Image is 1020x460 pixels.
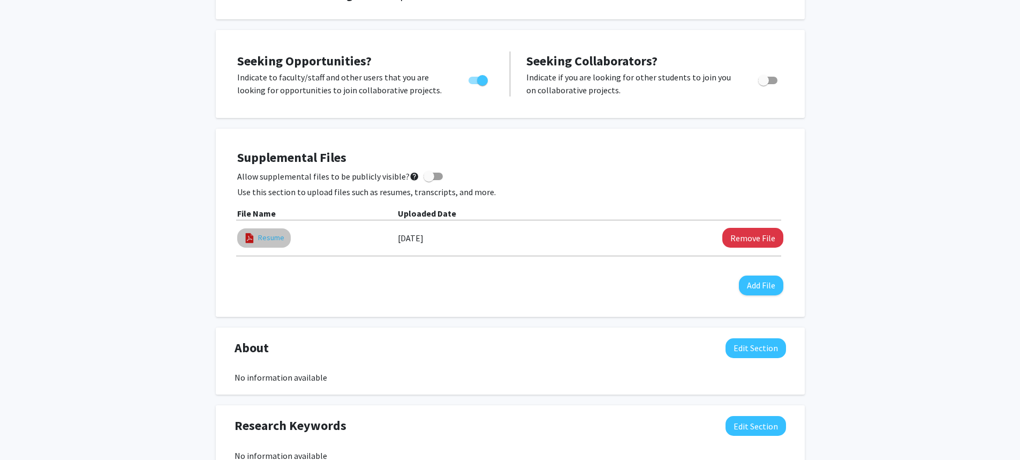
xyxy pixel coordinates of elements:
[726,416,786,436] button: Edit Research Keywords
[722,228,783,248] button: Remove Resume File
[526,71,738,97] p: Indicate if you are looking for other students to join you on collaborative projects.
[237,71,448,97] p: Indicate to faculty/staff and other users that you are looking for opportunities to join collabor...
[244,232,255,244] img: pdf_icon.png
[237,208,276,219] b: File Name
[237,170,419,183] span: Allow supplemental files to be publicly visible?
[398,229,424,247] label: [DATE]
[739,276,783,295] button: Add File
[235,338,269,358] span: About
[237,186,783,198] p: Use this section to upload files such as resumes, transcripts, and more.
[398,208,456,219] b: Uploaded Date
[410,170,419,183] mat-icon: help
[754,71,783,87] div: Toggle
[526,53,658,69] span: Seeking Collaborators?
[258,232,284,243] a: Resume
[235,416,346,435] span: Research Keywords
[237,53,372,69] span: Seeking Opportunities?
[464,71,494,87] div: Toggle
[726,338,786,358] button: Edit About
[237,150,783,166] h4: Supplemental Files
[8,412,46,452] iframe: Chat
[235,371,786,384] div: No information available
